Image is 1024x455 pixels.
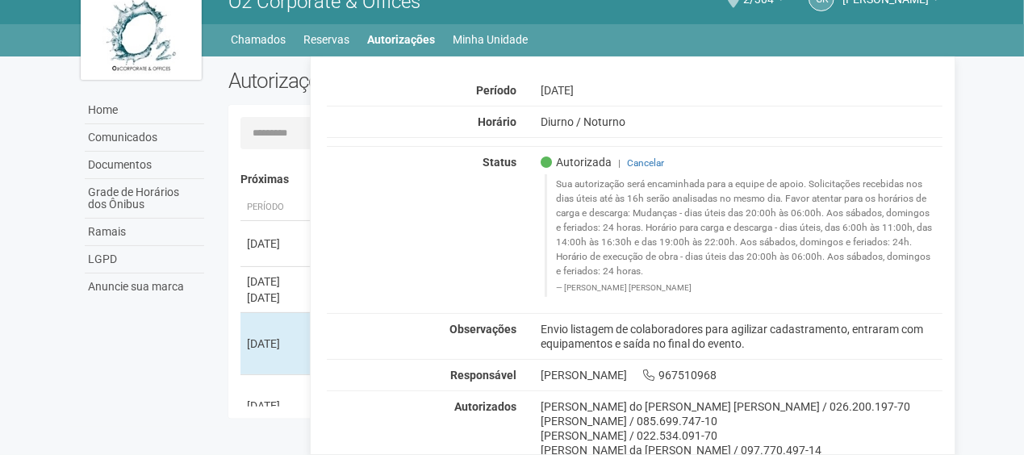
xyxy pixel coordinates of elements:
div: [DATE] [529,83,955,98]
a: Autorizações [368,28,436,51]
div: [PERSON_NAME] do [PERSON_NAME] [PERSON_NAME] / 026.200.197-70 [541,399,943,414]
span: | [618,157,621,169]
strong: Responsável [450,369,516,382]
div: [PERSON_NAME] 967510968 [529,368,955,382]
strong: Observações [449,323,516,336]
a: Anuncie sua marca [85,273,204,300]
div: [DATE] [247,236,307,252]
a: Comunicados [85,124,204,152]
h4: Próximas [240,173,932,186]
a: Ramais [85,219,204,246]
a: LGPD [85,246,204,273]
strong: Autorizados [454,400,516,413]
a: Cancelar [627,157,664,169]
div: [DATE] [247,336,307,352]
a: Minha Unidade [453,28,529,51]
strong: Status [483,156,516,169]
a: Documentos [85,152,204,179]
span: Autorizada [541,155,612,169]
strong: Horário [478,115,516,128]
a: Home [85,97,204,124]
div: [PERSON_NAME] / 022.534.091-70 [541,428,943,443]
div: [DATE] [247,290,307,306]
strong: Período [476,84,516,97]
th: Período [240,194,313,221]
blockquote: Sua autorização será encaminhada para a equipe de apoio. Solicitações recebidas nos dias úteis at... [545,174,943,296]
h2: Autorizações [228,69,574,93]
div: [DATE] [247,273,307,290]
a: Reservas [304,28,350,51]
div: [DATE] [247,398,307,414]
div: [PERSON_NAME] / 085.699.747-10 [541,414,943,428]
a: Grade de Horários dos Ônibus [85,179,204,219]
a: Chamados [232,28,286,51]
div: Envio listagem de colaboradores para agilizar cadastramento, entraram com equipamentos e saída no... [529,322,955,351]
div: Diurno / Noturno [529,115,955,129]
footer: [PERSON_NAME] [PERSON_NAME] [556,282,934,294]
